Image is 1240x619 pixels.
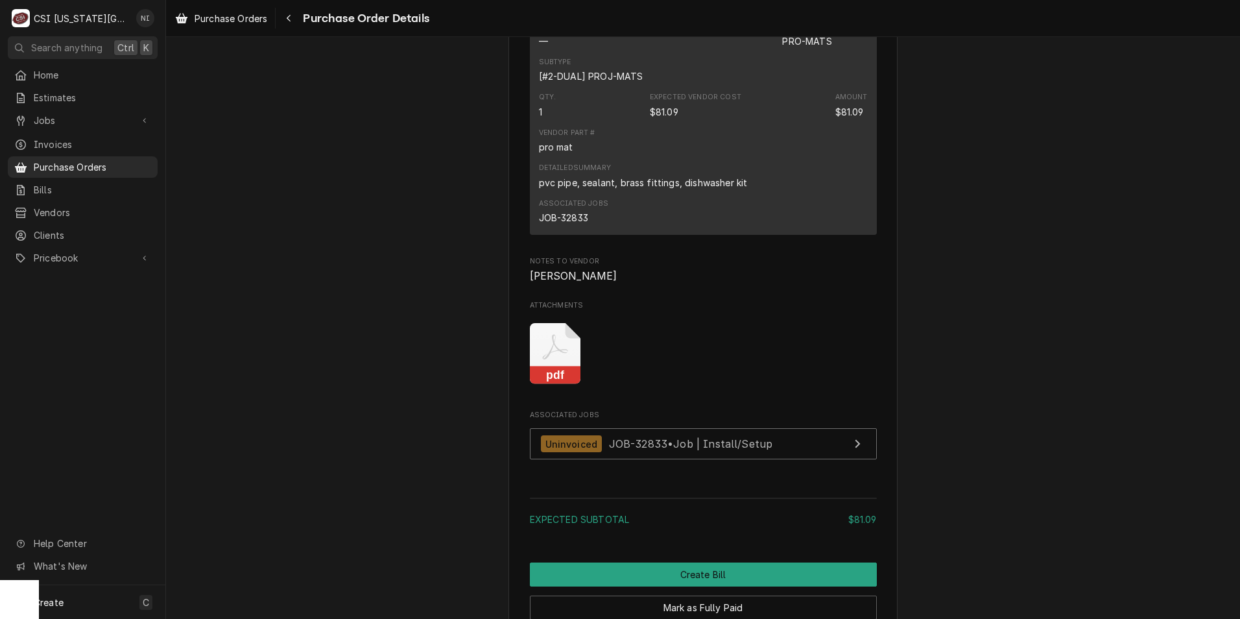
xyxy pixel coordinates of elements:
button: Navigate back [278,8,299,29]
a: Estimates [8,87,158,108]
div: Vendor Part # [539,128,595,138]
div: CSI Kansas City's Avatar [12,9,30,27]
div: NI [136,9,154,27]
span: Associated Jobs [530,410,877,420]
div: Part Number [782,34,831,48]
a: Purchase Orders [8,156,158,178]
span: Jobs [34,114,132,127]
div: Qty. [539,92,556,103]
div: $81.09 [848,513,877,526]
span: What's New [34,559,150,573]
span: Pricebook [34,251,132,265]
span: C [143,596,149,609]
a: Home [8,64,158,86]
a: Go to Pricebook [8,247,158,269]
span: Attachments [530,313,877,394]
button: pdf [530,323,581,385]
div: Uninvoiced [541,435,602,453]
a: Go to What's New [8,555,158,577]
span: JOB-32833 • Job | Install/Setup [609,437,773,450]
span: Create [34,597,64,608]
div: Quantity [539,105,542,119]
span: Vendors [34,206,151,219]
a: Go to Help Center [8,533,158,554]
div: pvc pipe, sealant, brass fittings, dishwasher kit [539,176,748,189]
button: Search anythingCtrlK [8,36,158,59]
span: Bills [34,183,151,197]
div: Manufacturer [539,34,548,48]
div: Nate Ingram's Avatar [136,9,154,27]
div: Quantity [539,92,556,118]
button: Create Bill [530,563,877,587]
div: Notes to Vendor [530,256,877,284]
span: Search anything [31,41,102,55]
div: Expected Vendor Cost [650,92,741,118]
a: Vendors [8,202,158,223]
div: Associated Jobs [539,199,608,209]
span: [PERSON_NAME] [530,270,617,282]
div: Subtype [539,57,643,83]
span: Notes to Vendor [530,269,877,284]
div: Subtotal [530,513,877,526]
span: Purchase Orders [34,160,151,174]
div: Expected Vendor Cost [650,105,678,119]
span: Clients [34,228,151,242]
div: Associated Jobs [530,410,877,466]
span: Notes to Vendor [530,256,877,267]
div: JOB-32833 [539,211,588,225]
a: Purchase Orders [170,8,272,29]
span: Ctrl [117,41,134,55]
span: Attachments [530,300,877,311]
div: Expected Vendor Cost [650,92,741,103]
span: Purchase Order Details [299,10,429,27]
span: Home [34,68,151,82]
div: Attachments [530,300,877,394]
div: C [12,9,30,27]
a: Invoices [8,134,158,155]
span: Expected Subtotal [530,514,630,525]
div: Detailed Summary [539,163,611,173]
a: Go to Jobs [8,110,158,131]
span: Estimates [34,91,151,104]
div: Amount Summary [530,493,877,535]
a: Clients [8,225,158,246]
div: Amount [835,92,868,103]
span: Invoices [34,138,151,151]
div: Amount [835,105,864,119]
div: Amount [835,92,868,118]
div: Button Group Row [530,563,877,587]
div: CSI [US_STATE][GEOGRAPHIC_DATA] [34,12,129,25]
a: View Job [530,428,877,460]
div: Subtype [539,69,643,83]
div: Subtype [539,57,571,67]
span: Purchase Orders [195,12,267,25]
span: Help Center [34,537,150,550]
div: pro mat [539,140,573,154]
span: K [143,41,149,55]
a: Bills [8,179,158,200]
